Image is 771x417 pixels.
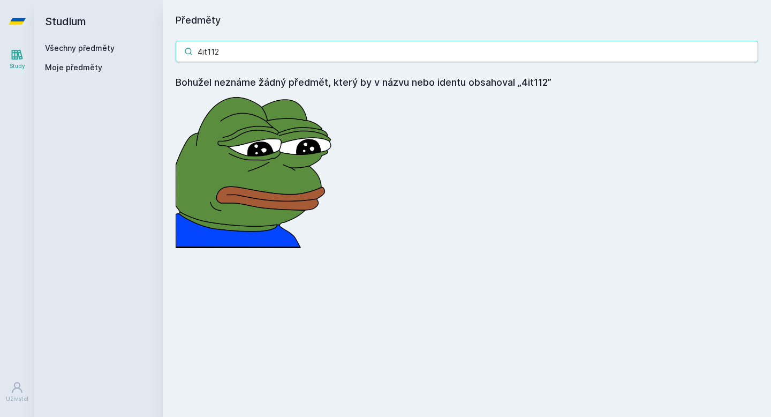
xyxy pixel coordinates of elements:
[176,13,758,28] h1: Předměty
[45,43,115,53] a: Všechny předměty
[6,395,28,403] div: Uživatel
[176,90,336,248] img: error_picture.png
[2,43,32,76] a: Study
[2,376,32,408] a: Uživatel
[10,62,25,70] div: Study
[45,62,102,73] span: Moje předměty
[176,75,758,90] h4: Bohužel neznáme žádný předmět, který by v názvu nebo identu obsahoval „4it112”
[176,41,758,62] input: Název nebo ident předmětu…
